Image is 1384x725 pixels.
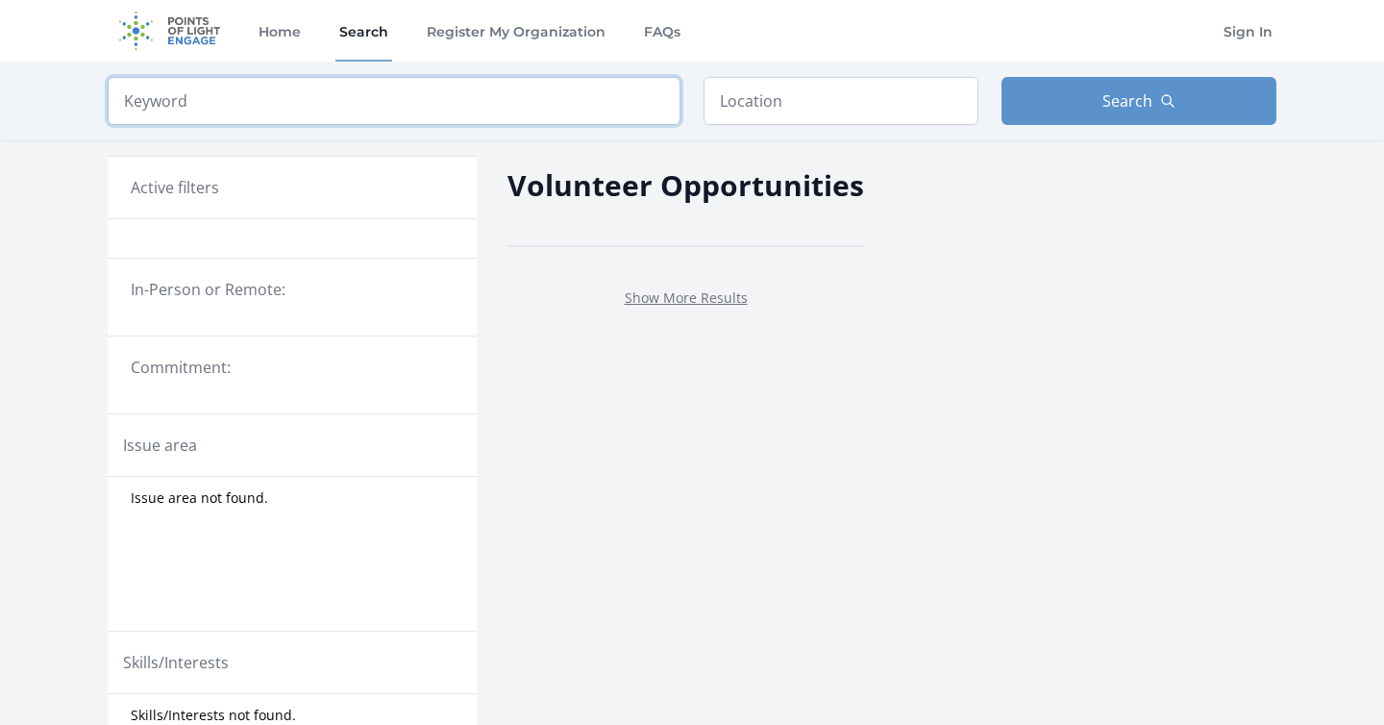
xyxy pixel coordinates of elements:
[1001,77,1276,125] button: Search
[123,651,229,674] legend: Skills/Interests
[123,434,197,457] legend: Issue area
[704,77,978,125] input: Location
[507,163,864,207] h2: Volunteer Opportunities
[625,288,748,307] a: Show More Results
[131,488,268,508] span: Issue area not found.
[108,77,680,125] input: Keyword
[131,176,219,199] h3: Active filters
[131,356,454,379] legend: Commitment:
[1102,89,1152,112] span: Search
[131,278,454,301] legend: In-Person or Remote:
[131,706,296,725] span: Skills/Interests not found.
